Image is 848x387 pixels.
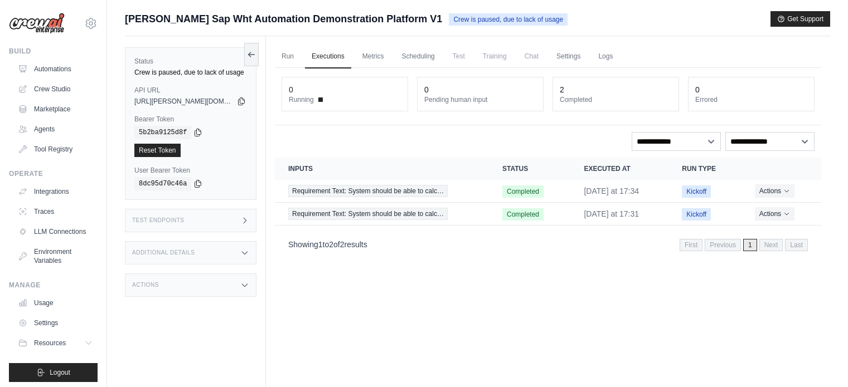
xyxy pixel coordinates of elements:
code: 8dc95d70c46a [134,177,191,190]
span: [PERSON_NAME] Sap Wht Automation Demonstration Platform V1 [125,11,442,27]
a: Settings [13,314,98,332]
div: 0 [424,84,429,95]
span: Test [446,45,472,67]
time: August 23, 2025 at 17:34 CDT [584,187,639,195]
th: Executed at [570,158,668,180]
span: Completed [502,185,544,198]
dt: Pending human input [424,95,536,104]
span: Training is not available until the deployment is complete [476,45,513,67]
span: Kickoff [682,208,711,221]
span: Kickoff [682,185,711,198]
nav: Pagination [275,230,821,258]
span: First [680,239,702,251]
span: 2 [340,240,345,249]
section: Crew executions table [275,158,821,258]
button: Actions for execution [755,184,794,198]
dt: Errored [695,95,807,104]
label: Status [134,57,247,66]
span: Running [289,95,314,104]
a: Scheduling [395,45,441,68]
a: Automations [13,60,98,78]
a: LLM Connections [13,223,98,241]
span: Chat is not available until the deployment is complete [518,45,545,67]
a: Tool Registry [13,140,98,158]
span: Resources [34,339,66,347]
div: Operate [9,169,98,178]
a: Settings [550,45,587,68]
a: Crew Studio [13,80,98,98]
a: Marketplace [13,100,98,118]
h3: Test Endpoints [132,217,185,224]
a: Run [275,45,301,68]
button: Get Support [771,11,830,27]
nav: Pagination [680,239,808,251]
button: Resources [13,334,98,352]
a: Executions [305,45,351,68]
a: View execution details for Requirement Text [288,208,476,220]
div: 2 [560,84,564,95]
span: Crew is paused, due to lack of usage [449,13,568,26]
label: API URL [134,86,247,95]
h3: Actions [132,282,159,288]
a: View execution details for Requirement Text [288,185,476,197]
span: Previous [705,239,741,251]
span: 1 [318,240,323,249]
img: Logo [9,13,65,34]
span: Requirement Text: System should be able to calc… [288,185,448,197]
button: Logout [9,363,98,382]
span: Next [759,239,783,251]
span: Completed [502,208,544,221]
div: Build [9,47,98,56]
span: 1 [743,239,757,251]
span: Logout [50,368,70,377]
dt: Completed [560,95,672,104]
h3: Additional Details [132,249,195,256]
div: 0 [289,84,293,95]
span: [URL][PERSON_NAME][DOMAIN_NAME] [134,97,235,106]
label: User Bearer Token [134,166,247,175]
p: Showing to of results [288,239,367,250]
div: 0 [695,84,700,95]
th: Inputs [275,158,489,180]
span: 2 [329,240,333,249]
span: Last [785,239,808,251]
div: Manage [9,281,98,290]
th: Run Type [668,158,741,180]
a: Metrics [356,45,391,68]
code: 5b2ba9125d8f [134,126,191,139]
a: Environment Variables [13,243,98,270]
a: Agents [13,120,98,138]
th: Status [489,158,570,180]
a: Traces [13,203,98,221]
a: Reset Token [134,144,181,157]
div: Crew is paused, due to lack of usage [134,68,247,77]
label: Bearer Token [134,115,247,124]
a: Integrations [13,183,98,200]
a: Usage [13,294,98,312]
a: Logs [592,45,619,68]
time: August 23, 2025 at 17:31 CDT [584,209,639,218]
button: Actions for execution [755,207,794,221]
span: Requirement Text: System should be able to calc… [288,208,448,220]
